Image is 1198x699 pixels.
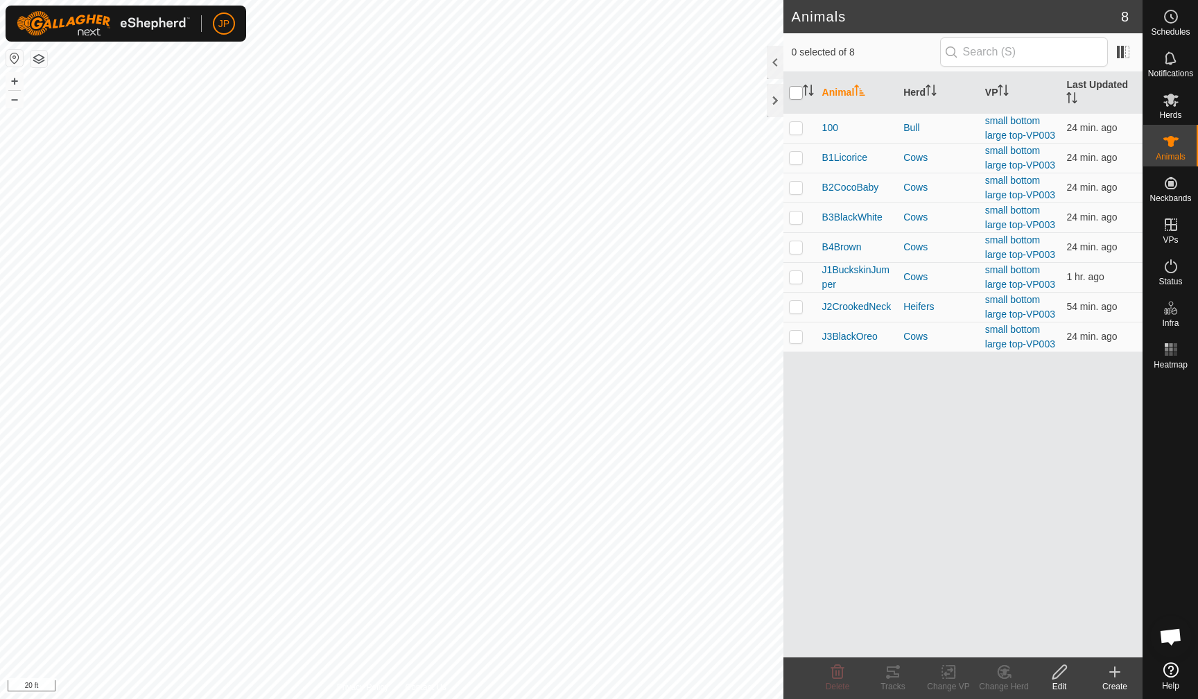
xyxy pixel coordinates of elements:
span: Sep 10, 2025 at 6:32 AM [1066,182,1117,193]
div: Create [1087,680,1143,693]
div: Change VP [921,680,976,693]
span: J1BuckskinJumper [822,263,893,292]
span: VPs [1163,236,1178,244]
span: Sep 10, 2025 at 6:32 AM [1066,241,1117,252]
span: Sep 10, 2025 at 6:32 AM [1066,212,1117,223]
p-sorticon: Activate to sort [998,87,1009,98]
span: Help [1162,682,1179,690]
span: Sep 10, 2025 at 6:02 AM [1066,301,1117,312]
div: Cows [903,240,974,254]
a: small bottom large top-VP003 [985,264,1055,290]
span: 100 [822,121,838,135]
span: Delete [826,682,850,691]
p-sorticon: Activate to sort [803,87,814,98]
a: small bottom large top-VP003 [985,294,1055,320]
span: Infra [1162,319,1179,327]
a: small bottom large top-VP003 [985,234,1055,260]
span: Sep 10, 2025 at 6:32 AM [1066,152,1117,163]
div: Cows [903,180,974,195]
th: Last Updated [1061,72,1143,114]
th: VP [980,72,1061,114]
div: Tracks [865,680,921,693]
span: Schedules [1151,28,1190,36]
div: Change Herd [976,680,1032,693]
span: JP [218,17,229,31]
div: Open chat [1150,616,1192,657]
span: Sep 10, 2025 at 5:32 AM [1066,271,1104,282]
span: Sep 10, 2025 at 6:32 AM [1066,331,1117,342]
div: Cows [903,150,974,165]
span: Notifications [1148,69,1193,78]
a: Help [1143,657,1198,696]
img: Gallagher Logo [17,11,190,36]
span: 0 selected of 8 [792,45,940,60]
span: B2CocoBaby [822,180,879,195]
p-sorticon: Activate to sort [1066,94,1077,105]
span: B3BlackWhite [822,210,883,225]
a: small bottom large top-VP003 [985,205,1055,230]
span: B1Licorice [822,150,867,165]
div: Heifers [903,300,974,314]
button: Map Layers [31,51,47,67]
th: Animal [817,72,899,114]
span: Status [1158,277,1182,286]
a: small bottom large top-VP003 [985,115,1055,141]
div: Cows [903,210,974,225]
a: small bottom large top-VP003 [985,324,1055,349]
div: Cows [903,270,974,284]
button: Reset Map [6,50,23,67]
span: 8 [1121,6,1129,27]
a: small bottom large top-VP003 [985,145,1055,171]
button: + [6,73,23,89]
h2: Animals [792,8,1121,25]
a: small bottom large top-VP003 [985,175,1055,200]
th: Herd [898,72,980,114]
span: J3BlackOreo [822,329,878,344]
button: – [6,91,23,107]
div: Edit [1032,680,1087,693]
div: Cows [903,329,974,344]
span: J2CrookedNeck [822,300,892,314]
span: Animals [1156,153,1186,161]
a: Contact Us [405,681,446,693]
input: Search (S) [940,37,1108,67]
span: B4Brown [822,240,862,254]
span: Herds [1159,111,1181,119]
div: Bull [903,121,974,135]
span: Heatmap [1154,361,1188,369]
p-sorticon: Activate to sort [854,87,865,98]
span: Neckbands [1149,194,1191,202]
a: Privacy Policy [337,681,389,693]
p-sorticon: Activate to sort [926,87,937,98]
span: Sep 10, 2025 at 6:32 AM [1066,122,1117,133]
